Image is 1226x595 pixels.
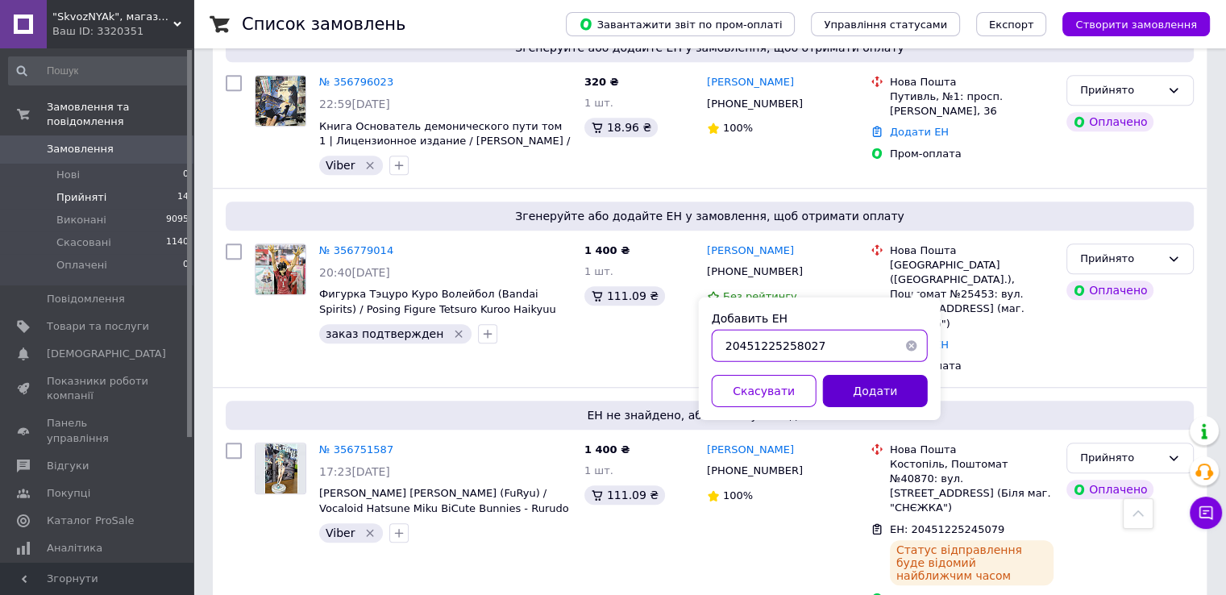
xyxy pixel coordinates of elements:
[326,526,355,539] span: Viber
[890,126,949,138] a: Додати ЕН
[52,24,193,39] div: Ваш ID: 3320351
[1190,497,1222,529] button: Чат з покупцем
[712,375,817,407] button: Скасувати
[1066,112,1153,131] div: Оплачено
[723,122,753,134] span: 100%
[242,15,405,34] h1: Список замовлень
[1066,281,1153,300] div: Оплачено
[183,168,189,182] span: 0
[579,17,782,31] span: Завантажити звіт по пром-оплаті
[326,159,355,172] span: Viber
[584,76,619,88] span: 320 ₴
[584,464,613,476] span: 1 шт.
[890,443,1054,457] div: Нова Пошта
[56,213,106,227] span: Виконані
[166,213,189,227] span: 9095
[704,94,806,114] div: [PHONE_NUMBER]
[811,12,960,36] button: Управління статусами
[56,168,80,182] span: Нові
[584,118,658,137] div: 18.96 ₴
[890,359,1054,373] div: Пром-оплата
[56,235,111,250] span: Скасовані
[976,12,1047,36] button: Експорт
[326,327,443,340] span: заказ подтвержден
[256,76,305,126] img: Фото товару
[177,190,189,205] span: 14
[47,514,134,528] span: Каталог ProSale
[704,261,806,282] div: [PHONE_NUMBER]
[896,330,928,362] button: Очистить
[890,523,1004,535] span: ЕН: 20451225245079
[989,19,1034,31] span: Експорт
[52,10,173,24] span: "SkvozNYAk", магазин аніме, манґи та коміксів
[56,258,107,273] span: Оплачені
[1080,82,1161,99] div: Прийнято
[319,120,570,162] a: Книга Основатель демонического пути том 1 | Лицензионное издание / [PERSON_NAME] / o Dao Zu Shi
[255,243,306,295] a: Фото товару
[707,75,794,90] a: [PERSON_NAME]
[183,258,189,273] span: 0
[723,290,797,302] span: Без рейтингу
[47,416,149,445] span: Панель управління
[319,76,393,88] a: № 356796023
[47,100,193,129] span: Замовлення та повідомлення
[319,98,390,110] span: 22:59[DATE]
[364,526,376,539] svg: Видалити мітку
[255,75,306,127] a: Фото товару
[232,208,1187,224] span: Згенеруйте або додайте ЕН у замовлення, щоб отримати оплату
[319,244,393,256] a: № 356779014
[1080,450,1161,467] div: Прийнято
[1046,18,1210,30] a: Створити замовлення
[56,190,106,205] span: Прийняті
[584,265,613,277] span: 1 шт.
[584,443,630,456] span: 1 400 ₴
[47,459,89,473] span: Відгуки
[723,489,753,501] span: 100%
[890,457,1054,516] div: Костопіль, Поштомат №40870: вул. [STREET_ADDRESS] (Біля маг. "СНЄЖКА")
[319,266,390,279] span: 20:40[DATE]
[47,319,149,334] span: Товари та послуги
[890,147,1054,161] div: Пром-оплата
[232,407,1187,423] span: ЕН не знайдено, або вона була видалена
[47,347,166,361] span: [DEMOGRAPHIC_DATA]
[890,243,1054,258] div: Нова Пошта
[255,443,306,494] a: Фото товару
[584,244,630,256] span: 1 400 ₴
[47,486,90,501] span: Покупці
[319,443,393,456] a: № 356751587
[704,460,806,481] div: [PHONE_NUMBER]
[452,327,465,340] svg: Видалити мітку
[890,89,1054,119] div: Путивль, №1: просп. [PERSON_NAME], 36
[47,541,102,555] span: Аналітика
[584,485,665,505] div: 111.09 ₴
[47,142,114,156] span: Замовлення
[824,19,947,31] span: Управління статусами
[256,244,305,294] img: Фото товару
[256,443,305,493] img: Фото товару
[566,12,795,36] button: Завантажити звіт по пром-оплаті
[584,286,665,306] div: 111.09 ₴
[890,540,1054,585] div: Статус відправлення буде відомий найближчим часом
[1066,480,1153,499] div: Оплачено
[823,375,928,407] button: Додати
[707,243,794,259] a: [PERSON_NAME]
[890,258,1054,331] div: [GEOGRAPHIC_DATA] ([GEOGRAPHIC_DATA].), Поштомат №25453: вул. [STREET_ADDRESS] (маг. "КиївХліб")
[47,374,149,403] span: Показники роботи компанії
[712,312,788,325] label: Добавить ЕН
[1080,251,1161,268] div: Прийнято
[1075,19,1197,31] span: Створити замовлення
[584,97,613,109] span: 1 шт.
[890,75,1054,89] div: Нова Пошта
[8,56,190,85] input: Пошук
[319,465,390,478] span: 17:23[DATE]
[1062,12,1210,36] button: Створити замовлення
[319,487,569,529] a: [PERSON_NAME] [PERSON_NAME] (FuRyu) / Vocaloid Hatsune Miku BiCute Bunnies - Rurudo ver. white
[364,159,376,172] svg: Видалити мітку
[166,235,189,250] span: 1140
[707,443,794,458] a: [PERSON_NAME]
[47,292,125,306] span: Повідомлення
[319,288,556,315] a: Фигурка Тэцуро Куро Волейбол (Bandai Spirits) / Posing Figure Tetsuro Kuroo Haikyuu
